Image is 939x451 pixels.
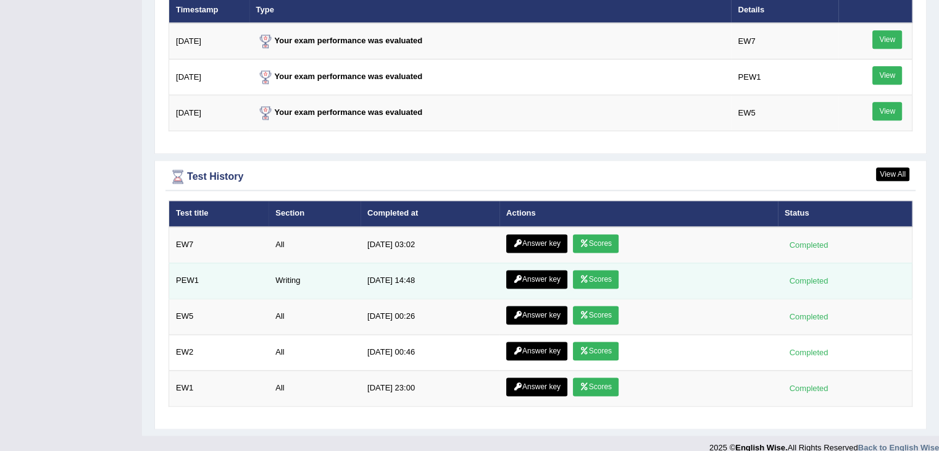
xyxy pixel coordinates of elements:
a: View [872,102,902,120]
td: EW1 [169,370,269,406]
td: All [269,334,361,370]
strong: Your exam performance was evaluated [256,72,423,81]
td: PEW1 [169,263,269,298]
a: Scores [573,306,619,324]
td: EW7 [169,227,269,263]
div: Completed [785,238,833,251]
td: [DATE] 23:00 [361,370,499,406]
div: Completed [785,274,833,287]
a: Answer key [506,377,567,396]
td: [DATE] 00:26 [361,298,499,334]
td: [DATE] [169,59,249,95]
th: Section [269,201,361,227]
a: View All [876,167,909,181]
a: Answer key [506,342,567,360]
a: Answer key [506,270,567,289]
th: Actions [499,201,778,227]
a: Scores [573,270,619,289]
th: Completed at [361,201,499,227]
a: Scores [573,377,619,396]
td: PEW1 [731,59,838,95]
strong: Your exam performance was evaluated [256,36,423,45]
td: EW5 [169,298,269,334]
a: Scores [573,234,619,253]
td: Writing [269,263,361,298]
td: [DATE] 00:46 [361,334,499,370]
div: Test History [169,167,912,186]
td: [DATE] [169,23,249,59]
strong: Your exam performance was evaluated [256,107,423,117]
td: [DATE] 03:02 [361,227,499,263]
td: All [269,298,361,334]
td: EW5 [731,95,838,131]
td: EW7 [731,23,838,59]
th: Status [778,201,912,227]
a: View [872,30,902,49]
td: [DATE] 14:48 [361,263,499,298]
a: View [872,66,902,85]
a: Answer key [506,306,567,324]
div: Completed [785,346,833,359]
td: EW2 [169,334,269,370]
div: Completed [785,382,833,395]
div: Completed [785,310,833,323]
th: Test title [169,201,269,227]
td: All [269,227,361,263]
a: Answer key [506,234,567,253]
a: Scores [573,342,619,360]
td: All [269,370,361,406]
td: [DATE] [169,95,249,131]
